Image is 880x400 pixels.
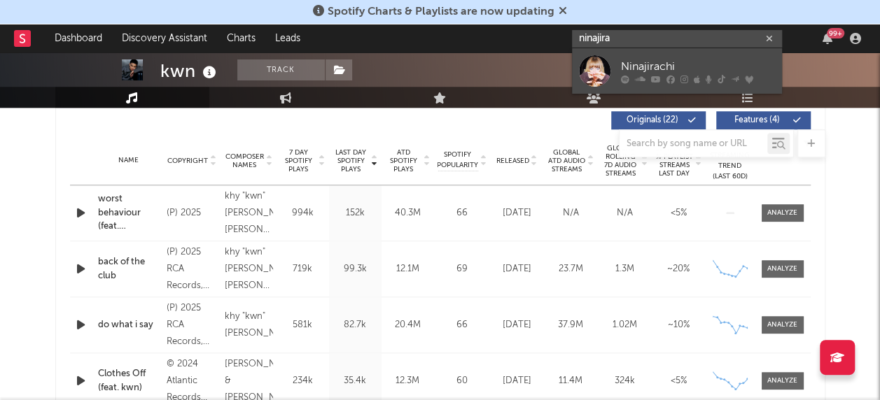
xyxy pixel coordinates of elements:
div: 11.4M [547,374,594,388]
div: 152k [333,206,378,220]
a: do what i say [98,318,160,332]
div: 37.9M [547,318,594,332]
div: 581k [280,318,326,332]
div: 60 [438,374,487,388]
span: Global Rolling 7D Audio Streams [601,144,640,178]
div: 324k [601,374,648,388]
div: 994k [280,206,326,220]
div: 82.7k [333,318,378,332]
div: Name [98,155,160,166]
div: 99 + [827,28,844,38]
div: 66 [438,206,487,220]
span: Composer Names [225,152,265,169]
div: 66 [438,318,487,332]
div: [DATE] [494,206,540,220]
a: Charts [217,24,265,52]
button: Track [237,59,325,80]
div: 99.3k [333,262,378,276]
a: Dashboard [45,24,112,52]
div: (P) 2025 [167,205,218,222]
div: N/A [547,206,594,220]
div: [DATE] [494,262,540,276]
span: Spotify Charts & Playlists are now updating [328,6,554,17]
div: 69 [438,262,487,276]
div: kwn [160,59,220,83]
div: N/A [601,206,648,220]
div: 20.4M [385,318,431,332]
span: Estimated % Playlist Streams Last Day [655,144,694,178]
div: ~ 10 % [655,318,702,332]
span: Dismiss [559,6,567,17]
div: 1.3M [601,262,648,276]
input: Search for artists [572,30,782,48]
div: 23.7M [547,262,594,276]
span: ATD Spotify Plays [385,148,422,173]
div: 1.02M [601,318,648,332]
a: Ninajirachi [572,48,782,94]
span: Global ATD Audio Streams [547,148,586,173]
div: 12.1M [385,262,431,276]
div: [DATE] [494,318,540,332]
div: Ninajirachi [621,58,775,75]
input: Search by song name or URL [620,138,767,150]
div: khy "kwn" [PERSON_NAME] [PERSON_NAME] & [PERSON_NAME] [225,188,273,238]
a: back of the club [98,255,160,283]
span: Spotify Popularity [437,150,478,171]
div: khy "kwn" [PERSON_NAME], [PERSON_NAME] & [PERSON_NAME] [225,244,273,294]
span: Originals ( 22 ) [620,116,685,124]
div: Global Streaming Trend (Last 60D) [709,140,751,182]
button: 99+ [823,33,832,44]
span: Copyright [167,157,208,165]
a: Discovery Assistant [112,24,217,52]
div: <5% [655,206,702,220]
a: Clothes Off (feat. kwn) [98,367,160,394]
div: (P) 2025 RCA Records, under exclusive license from wnway limited [167,300,218,350]
div: ~ 20 % [655,262,702,276]
span: 7 Day Spotify Plays [280,148,317,173]
div: 12.3M [385,374,431,388]
button: Originals(22) [611,111,706,129]
div: <5% [655,374,702,388]
div: (P) 2025 RCA Records, under exclusive license from wnway limited [167,244,218,294]
span: Released [496,157,529,165]
div: [DATE] [494,374,540,388]
button: Features(4) [716,111,811,129]
div: khy "kwn" [PERSON_NAME] [225,308,273,342]
div: 35.4k [333,374,378,388]
div: 234k [280,374,326,388]
a: worst behaviour (feat. [GEOGRAPHIC_DATA]) [98,192,160,234]
span: Last Day Spotify Plays [333,148,370,173]
div: 719k [280,262,326,276]
div: 40.3M [385,206,431,220]
a: Leads [265,24,310,52]
span: Features ( 4 ) [725,116,790,124]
